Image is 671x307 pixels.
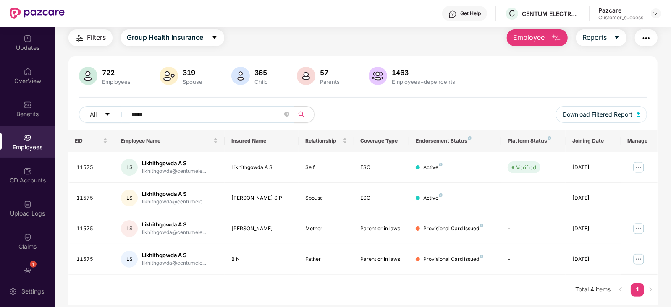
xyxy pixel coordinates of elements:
[448,10,457,18] img: svg+xml;base64,PHN2ZyBpZD0iSGVscC0zMngzMiIgeG1sbnM9Imh0dHA6Ly93d3cudzMub3JnLzIwMDAvc3ZnIiB3aWR0aD...
[551,33,561,43] img: svg+xml;base64,PHN2ZyB4bWxucz0iaHR0cDovL3d3dy53My5vcmcvMjAwMC9zdmciIHhtbG5zOnhsaW5rPSJodHRwOi8vd3...
[631,283,644,296] a: 1
[361,255,403,263] div: Parent or in laws
[101,78,133,85] div: Employees
[231,255,291,263] div: B N
[501,213,566,244] td: -
[77,194,108,202] div: 11575
[211,34,218,42] span: caret-down
[439,193,443,197] img: svg+xml;base64,PHN2ZyB4bWxucz0iaHR0cDovL3d3dy53My5vcmcvMjAwMC9zdmciIHdpZHRoPSI4IiBoZWlnaHQ9IjgiIH...
[231,194,291,202] div: [PERSON_NAME] S P
[160,67,178,85] img: svg+xml;base64,PHN2ZyB4bWxucz0iaHR0cDovL3d3dy53My5vcmcvMjAwMC9zdmciIHhtbG5zOnhsaW5rPSJodHRwOi8vd3...
[598,14,643,21] div: Customer_success
[509,8,515,18] span: C
[142,229,206,237] div: likhithgowda@centumele...
[575,283,611,297] li: Total 4 items
[369,67,387,85] img: svg+xml;base64,PHN2ZyB4bWxucz0iaHR0cDovL3d3dy53My5vcmcvMjAwMC9zdmciIHhtbG5zOnhsaW5rPSJodHRwOi8vd3...
[142,251,206,259] div: Likhithgowda A S
[480,255,483,258] img: svg+xml;base64,PHN2ZyB4bWxucz0iaHR0cDovL3d3dy53My5vcmcvMjAwMC9zdmciIHdpZHRoPSI4IiBoZWlnaHQ9IjgiIH...
[391,78,457,85] div: Employees+dependents
[294,111,310,118] span: search
[644,283,658,297] button: right
[121,138,212,144] span: Employee Name
[114,130,225,152] th: Employee Name
[423,164,443,172] div: Active
[460,10,481,17] div: Get Help
[613,34,620,42] span: caret-down
[121,29,224,46] button: Group Health Insurancecaret-down
[522,10,581,18] div: CENTUM ELECTRONICS LIMITED
[621,130,658,152] th: Manage
[618,287,623,292] span: left
[90,110,97,119] span: All
[231,164,291,172] div: Likhithgowda A S
[556,106,647,123] button: Download Filtered Report
[77,225,108,233] div: 11575
[127,32,204,43] span: Group Health Insurance
[24,34,32,43] img: svg+xml;base64,PHN2ZyBpZD0iVXBkYXRlZCIgeG1sbnM9Imh0dHA6Ly93d3cudzMub3JnLzIwMDAvc3ZnIiB3aWR0aD0iMj...
[181,78,204,85] div: Spouse
[319,68,342,77] div: 57
[632,161,645,174] img: manageButton
[637,112,641,117] img: svg+xml;base64,PHN2ZyB4bWxucz0iaHR0cDovL3d3dy53My5vcmcvMjAwMC9zdmciIHhtbG5zOnhsaW5rPSJodHRwOi8vd3...
[19,287,47,296] div: Settings
[632,222,645,235] img: manageButton
[614,283,627,297] li: Previous Page
[641,33,651,43] img: svg+xml;base64,PHN2ZyB4bWxucz0iaHR0cDovL3d3dy53My5vcmcvMjAwMC9zdmciIHdpZHRoPSIyNCIgaGVpZ2h0PSIyNC...
[253,68,270,77] div: 365
[181,68,204,77] div: 319
[572,164,614,172] div: [DATE]
[24,134,32,142] img: svg+xml;base64,PHN2ZyBpZD0iRW1wbG95ZWVzIiB4bWxucz0iaHR0cDovL3d3dy53My5vcmcvMjAwMC9zdmciIHdpZHRoPS...
[75,33,85,43] img: svg+xml;base64,PHN2ZyB4bWxucz0iaHR0cDovL3d3dy53My5vcmcvMjAwMC9zdmciIHdpZHRoPSIyNCIgaGVpZ2h0PSIyNC...
[632,252,645,266] img: manageButton
[75,138,102,144] span: EID
[24,101,32,109] img: svg+xml;base64,PHN2ZyBpZD0iQmVuZWZpdHMiIHhtbG5zPSJodHRwOi8vd3d3LnczLm9yZy8yMDAwL3N2ZyIgd2lkdGg9Ij...
[142,167,206,175] div: likhithgowda@centumele...
[79,67,97,85] img: svg+xml;base64,PHN2ZyB4bWxucz0iaHR0cDovL3d3dy53My5vcmcvMjAwMC9zdmciIHhtbG5zOnhsaW5rPSJodHRwOi8vd3...
[501,244,566,275] td: -
[10,8,65,19] img: New Pazcare Logo
[142,221,206,229] div: Likhithgowda A S
[68,29,113,46] button: Filters
[121,159,138,176] div: LS
[572,225,614,233] div: [DATE]
[423,255,483,263] div: Provisional Card Issued
[284,112,289,117] span: close-circle
[501,183,566,213] td: -
[423,194,443,202] div: Active
[30,261,37,268] div: 1
[305,138,341,144] span: Relationship
[572,194,614,202] div: [DATE]
[77,255,108,263] div: 11575
[225,130,298,152] th: Insured Name
[77,164,108,172] div: 11575
[653,10,659,17] img: svg+xml;base64,PHN2ZyBpZD0iRHJvcGRvd24tMzJ4MzIiIHhtbG5zPSJodHRwOi8vd3d3LnczLm9yZy8yMDAwL3N2ZyIgd2...
[284,111,289,119] span: close-circle
[79,106,130,123] button: Allcaret-down
[142,259,206,267] div: likhithgowda@centumele...
[548,136,551,140] img: svg+xml;base64,PHN2ZyB4bWxucz0iaHR0cDovL3d3dy53My5vcmcvMjAwMC9zdmciIHdpZHRoPSI4IiBoZWlnaHQ9IjgiIH...
[423,225,483,233] div: Provisional Card Issued
[566,130,621,152] th: Joining Date
[294,106,315,123] button: search
[24,266,32,275] img: svg+xml;base64,PHN2ZyBpZD0iRW5kb3JzZW1lbnRzIiB4bWxucz0iaHR0cDovL3d3dy53My5vcmcvMjAwMC9zdmciIHdpZH...
[507,29,568,46] button: Employee
[480,224,483,227] img: svg+xml;base64,PHN2ZyB4bWxucz0iaHR0cDovL3d3dy53My5vcmcvMjAwMC9zdmciIHdpZHRoPSI4IiBoZWlnaHQ9IjgiIH...
[576,29,626,46] button: Reportscaret-down
[305,225,347,233] div: Mother
[299,130,354,152] th: Relationship
[468,136,472,140] img: svg+xml;base64,PHN2ZyB4bWxucz0iaHR0cDovL3d3dy53My5vcmcvMjAwMC9zdmciIHdpZHRoPSI4IiBoZWlnaHQ9IjgiIH...
[614,283,627,297] button: left
[121,190,138,206] div: LS
[121,220,138,237] div: LS
[361,194,403,202] div: ESC
[24,167,32,175] img: svg+xml;base64,PHN2ZyBpZD0iQ0RfQWNjb3VudHMiIGRhdGEtbmFtZT0iQ0QgQWNjb3VudHMiIHhtbG5zPSJodHRwOi8vd3...
[516,163,536,172] div: Verified
[361,225,403,233] div: Parent or in laws
[101,68,133,77] div: 722
[319,78,342,85] div: Parents
[231,67,250,85] img: svg+xml;base64,PHN2ZyB4bWxucz0iaHR0cDovL3d3dy53My5vcmcvMjAwMC9zdmciIHhtbG5zOnhsaW5rPSJodHRwOi8vd3...
[9,287,17,296] img: svg+xml;base64,PHN2ZyBpZD0iU2V0dGluZy0yMHgyMCIgeG1sbnM9Imh0dHA6Ly93d3cudzMub3JnLzIwMDAvc3ZnIiB3aW...
[121,251,138,268] div: LS
[598,6,643,14] div: Pazcare
[297,67,315,85] img: svg+xml;base64,PHN2ZyB4bWxucz0iaHR0cDovL3d3dy53My5vcmcvMjAwMC9zdmciIHhtbG5zOnhsaW5rPSJodHRwOi8vd3...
